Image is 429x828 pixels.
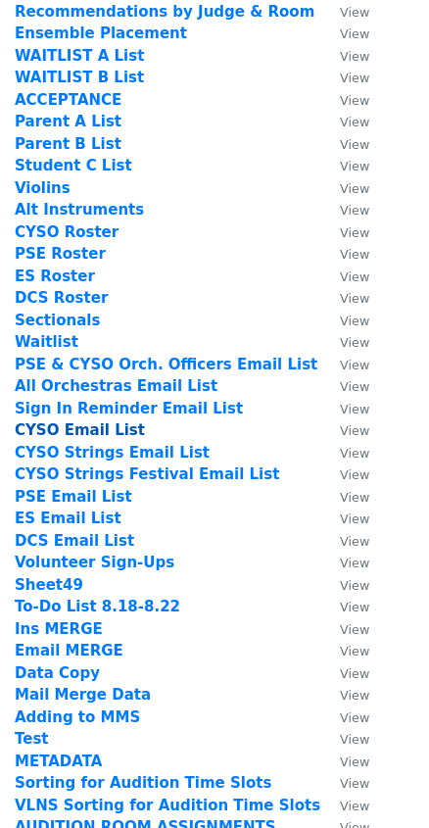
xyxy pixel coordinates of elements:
[15,3,314,21] a: Recommendations by Judge & Room
[15,488,132,506] a: PSE Email List
[15,554,174,571] a: Volunteer Sign-Ups
[15,664,100,682] a: Data Copy
[340,379,369,394] small: View
[320,47,369,65] a: View
[15,797,320,814] a: VLNS Sorting for Audition Time Slots
[340,622,369,637] small: View
[15,223,119,241] strong: CYSO Roster
[320,465,369,483] a: View
[320,708,369,726] a: View
[320,69,369,86] a: View
[320,400,369,417] a: View
[320,576,369,594] a: View
[320,797,369,814] a: View
[15,91,121,109] strong: ACCEPTANCE
[15,686,151,704] a: Mail Merge Data
[15,356,317,373] strong: PSE & CYSO Orch. Officers Email List
[340,688,369,703] small: View
[320,24,369,42] a: View
[340,5,369,20] small: View
[340,26,369,41] small: View
[320,91,369,109] a: View
[15,333,78,351] strong: Waitlist
[15,708,140,726] strong: Adding to MMS
[340,732,369,747] small: View
[15,377,217,395] a: All Orchestras Email List
[15,753,102,770] a: METADATA
[340,159,369,173] small: View
[340,511,369,526] small: View
[15,157,132,174] strong: Student C List
[340,137,369,152] small: View
[15,642,123,659] a: Email MERGE
[340,490,369,505] small: View
[340,423,369,438] small: View
[320,421,369,439] a: View
[15,400,243,417] a: Sign In Reminder Email List
[15,69,144,86] a: WAITLIST B List
[320,289,369,307] a: View
[15,576,83,594] a: Sheet49
[320,444,369,462] a: View
[15,421,145,439] a: CYSO Email List
[340,335,369,350] small: View
[320,730,369,748] a: View
[340,71,369,85] small: View
[320,356,369,373] a: View
[340,710,369,725] small: View
[15,179,71,197] a: Violins
[320,642,369,659] a: View
[320,753,369,770] a: View
[320,312,369,329] a: View
[340,93,369,108] small: View
[320,135,369,153] a: View
[340,314,369,328] small: View
[15,24,187,42] a: Ensemble Placement
[331,734,429,828] iframe: Chat Widget
[320,179,369,197] a: View
[15,774,271,792] a: Sorting for Audition Time Slots
[320,113,369,130] a: View
[340,247,369,262] small: View
[340,534,369,549] small: View
[340,225,369,240] small: View
[340,181,369,196] small: View
[15,598,180,615] a: To-Do List 8.18-8.22
[15,47,144,65] a: WAITLIST A List
[15,245,106,263] a: PSE Roster
[320,201,369,219] a: View
[15,113,121,130] a: Parent A List
[15,289,108,307] strong: DCS Roster
[320,664,369,682] a: View
[340,203,369,218] small: View
[340,467,369,482] small: View
[15,268,95,285] a: ES Roster
[15,201,144,219] a: Alt Instruments
[340,291,369,306] small: View
[15,312,100,329] a: Sectionals
[320,532,369,550] a: View
[340,49,369,64] small: View
[340,578,369,593] small: View
[320,3,369,21] a: View
[320,245,369,263] a: View
[320,377,369,395] a: View
[340,402,369,416] small: View
[15,465,279,483] strong: CYSO Strings Festival Email List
